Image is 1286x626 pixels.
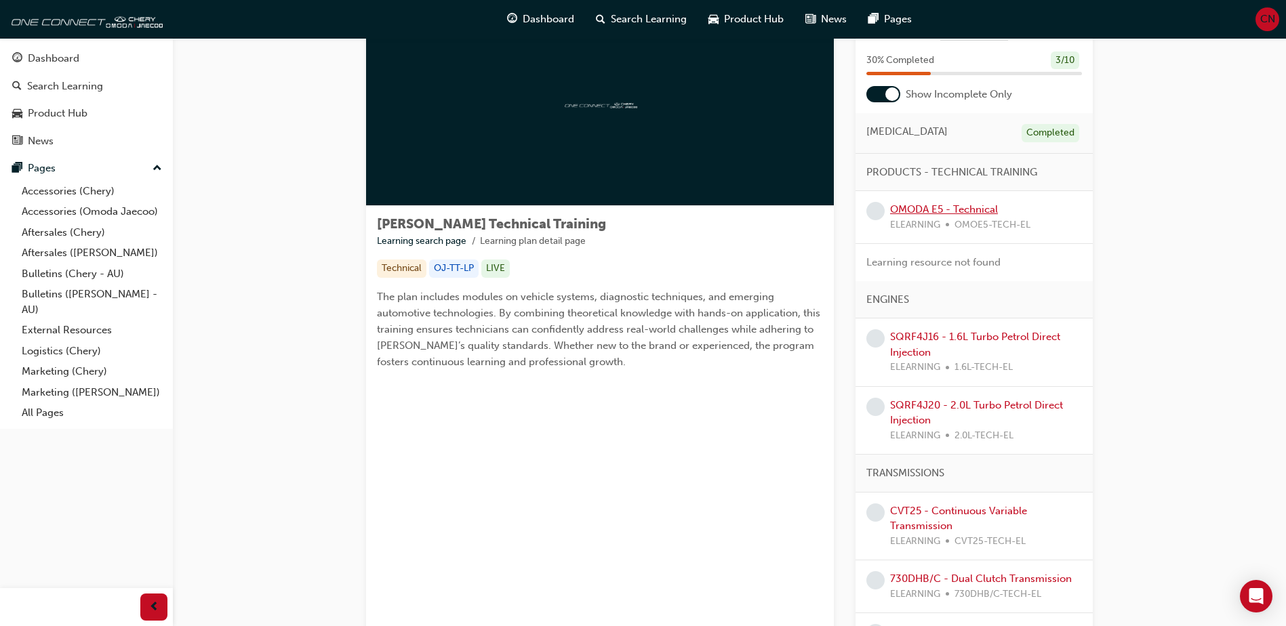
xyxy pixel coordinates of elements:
[12,53,22,65] span: guage-icon
[1240,580,1272,612] div: Open Intercom Messenger
[507,11,517,28] span: guage-icon
[5,46,167,71] a: Dashboard
[890,572,1072,585] a: 730DHB/C - Dual Clutch Transmission
[1022,124,1079,142] div: Completed
[12,163,22,175] span: pages-icon
[12,81,22,93] span: search-icon
[16,264,167,285] a: Bulletins (Chery - AU)
[866,292,909,308] span: ENGINES
[795,5,858,33] a: news-iconNews
[5,129,167,154] a: News
[28,106,87,121] div: Product Hub
[858,5,923,33] a: pages-iconPages
[563,98,637,110] img: oneconnect
[884,12,912,27] span: Pages
[149,599,159,616] span: prev-icon
[866,165,1037,180] span: PRODUCTS - TECHNICAL TRAINING
[27,79,103,94] div: Search Learning
[890,399,1063,427] a: SQRF4J20 - 2.0L Turbo Petrol Direct Injection
[866,53,934,68] span: 30 % Completed
[377,291,823,368] span: The plan includes modules on vehicle systems, diagnostic techniques, and emerging automotive tech...
[5,74,167,99] a: Search Learning
[377,216,606,232] span: [PERSON_NAME] Technical Training
[890,428,940,444] span: ELEARNING
[377,259,426,278] div: Technical
[708,11,719,28] span: car-icon
[611,12,687,27] span: Search Learning
[153,160,162,178] span: up-icon
[481,259,510,278] div: LIVE
[866,329,885,348] span: learningRecordVerb_NONE-icon
[1051,51,1079,70] div: 3 / 10
[866,398,885,416] span: learningRecordVerb_NONE-icon
[480,234,586,249] li: Learning plan detail page
[5,43,167,156] button: DashboardSearch LearningProduct HubNews
[890,203,998,215] a: OMODA E5 - Technical
[724,12,784,27] span: Product Hub
[955,587,1041,602] span: 730DHB/C-TECH-EL
[955,534,1026,549] span: CVT25-TECH-EL
[955,217,1030,233] span: OMOE5-TECH-EL
[868,11,879,28] span: pages-icon
[866,571,885,589] span: learningRecordVerb_NONE-icon
[698,5,795,33] a: car-iconProduct Hub
[7,5,163,33] img: oneconnect
[16,402,167,423] a: All Pages
[16,222,167,243] a: Aftersales (Chery)
[496,5,585,33] a: guage-iconDashboard
[866,202,885,220] span: learningRecordVerb_NONE-icon
[890,360,940,375] span: ELEARNING
[866,503,885,522] span: learningRecordVerb_NONE-icon
[955,428,1013,444] span: 2.0L-TECH-EL
[523,12,574,27] span: Dashboard
[16,181,167,202] a: Accessories (Chery)
[805,11,816,28] span: news-icon
[16,382,167,403] a: Marketing ([PERSON_NAME])
[866,124,948,140] span: [MEDICAL_DATA]
[585,5,698,33] a: search-iconSearch Learning
[1255,7,1279,31] button: CN
[16,243,167,264] a: Aftersales ([PERSON_NAME])
[890,217,940,233] span: ELEARNING
[890,534,940,549] span: ELEARNING
[28,51,79,66] div: Dashboard
[377,235,466,247] a: Learning search page
[16,201,167,222] a: Accessories (Omoda Jaecoo)
[866,256,1001,268] span: Learning resource not found
[429,259,479,278] div: OJ-TT-LP
[596,11,605,28] span: search-icon
[16,284,167,320] a: Bulletins ([PERSON_NAME] - AU)
[28,133,54,149] div: News
[5,156,167,181] button: Pages
[12,135,22,148] span: news-icon
[890,587,940,602] span: ELEARNING
[16,341,167,362] a: Logistics (Chery)
[821,12,847,27] span: News
[12,108,22,120] span: car-icon
[16,361,167,382] a: Marketing (Chery)
[890,331,1060,358] a: SQRF4J16 - 1.6L Turbo Petrol Direct Injection
[890,505,1027,533] a: CVT25 - Continuous Variable Transmission
[955,360,1013,375] span: 1.6L-TECH-EL
[1260,12,1275,27] span: CN
[16,320,167,341] a: External Resources
[866,465,944,481] span: TRANSMISSIONS
[906,87,1012,102] span: Show Incomplete Only
[5,101,167,126] a: Product Hub
[28,161,56,176] div: Pages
